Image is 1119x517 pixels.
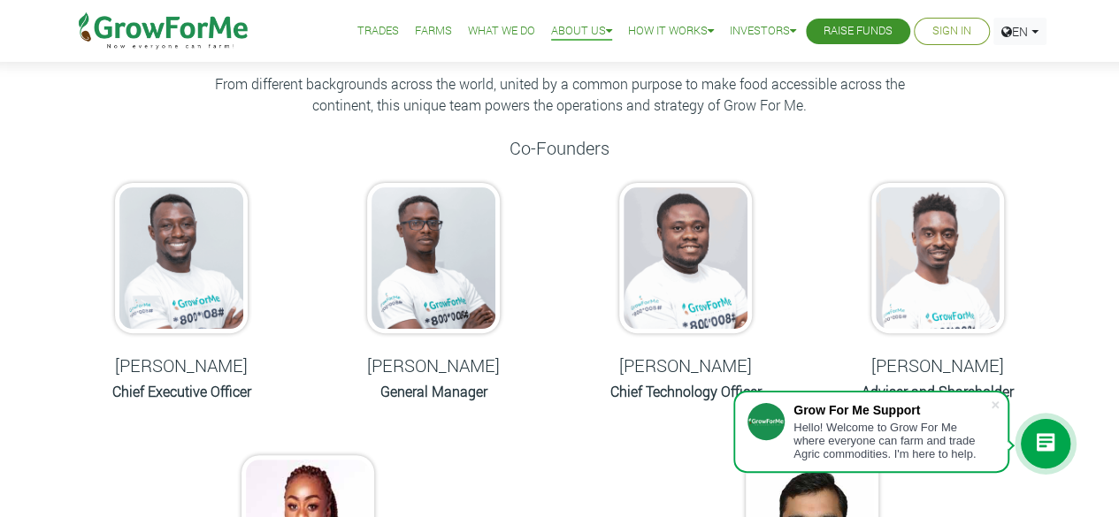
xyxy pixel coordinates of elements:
[932,22,971,41] a: Sign In
[824,22,893,41] a: Raise Funds
[993,18,1046,45] a: EN
[628,22,714,41] a: How it Works
[69,137,1051,158] h5: Co-Founders
[78,383,286,399] h6: Chief Executive Officer
[730,22,796,41] a: Investors
[793,403,990,417] div: Grow For Me Support
[330,354,538,376] h5: [PERSON_NAME]
[582,383,790,399] h6: Chief Technology Officer
[871,183,1004,333] img: growforme image
[793,421,990,460] div: Hello! Welcome to Grow For Me where everyone can farm and trade Agric commodities. I'm here to help.
[357,22,399,41] a: Trades
[834,383,1042,399] h6: Adviser and Shareholder
[582,354,790,376] h5: [PERSON_NAME]
[551,22,612,41] a: About Us
[415,22,452,41] a: Farms
[367,183,500,333] img: growforme image
[115,183,248,333] img: growforme image
[69,41,1051,66] h4: Meet Our Team
[330,383,538,399] h6: General Manager
[78,354,286,376] h5: [PERSON_NAME]
[619,183,752,333] img: growforme image
[206,73,914,116] p: From different backgrounds across the world, united by a common purpose to make food accessible a...
[468,22,535,41] a: What We Do
[834,354,1042,376] h5: [PERSON_NAME]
